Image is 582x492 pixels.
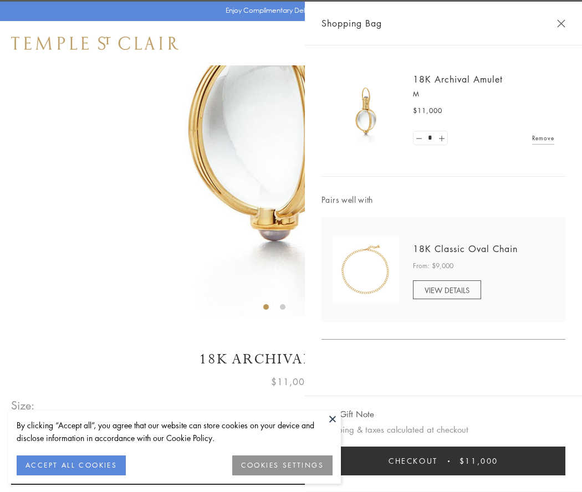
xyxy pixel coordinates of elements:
[413,243,518,255] a: 18K Classic Oval Chain
[333,237,399,303] img: N88865-OV18
[321,423,565,437] p: Shipping & taxes calculated at checkout
[333,78,399,144] img: 18K Archival Amulet
[557,19,565,28] button: Close Shopping Bag
[17,455,126,475] button: ACCEPT ALL COOKIES
[436,131,447,145] a: Set quantity to 2
[226,5,351,16] p: Enjoy Complimentary Delivery & Returns
[11,396,35,414] span: Size:
[321,407,374,421] button: Add Gift Note
[321,193,565,206] span: Pairs well with
[17,419,333,444] div: By clicking “Accept all”, you agree that our website can store cookies on your device and disclos...
[413,131,425,145] a: Set quantity to 0
[232,455,333,475] button: COOKIES SETTINGS
[413,260,453,271] span: From: $9,000
[321,16,382,30] span: Shopping Bag
[11,37,178,50] img: Temple St. Clair
[413,280,481,299] a: VIEW DETAILS
[413,89,554,100] p: M
[413,105,442,116] span: $11,000
[389,455,438,467] span: Checkout
[460,455,498,467] span: $11,000
[11,350,571,369] h1: 18K Archival Amulet
[532,132,554,144] a: Remove
[413,73,503,85] a: 18K Archival Amulet
[321,447,565,475] button: Checkout $11,000
[271,375,311,389] span: $11,000
[425,285,469,295] span: VIEW DETAILS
